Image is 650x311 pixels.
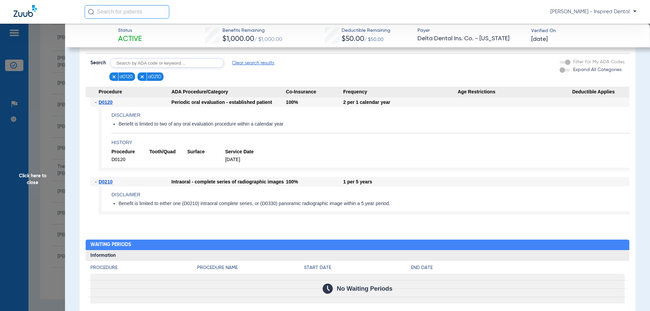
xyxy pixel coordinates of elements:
div: Periodic oral evaluation - established patient [171,97,286,107]
app-breakdown-title: Procedure [90,264,197,274]
label: Filter for My ADA Codes [572,59,625,66]
span: Active [118,35,142,44]
h4: Procedure [90,264,197,271]
h2: Waiting Periods [86,240,630,250]
span: [DATE] [531,35,548,44]
span: - [95,97,99,107]
iframe: Chat Widget [616,279,650,311]
span: Expand All Categories [573,67,622,72]
img: x.svg [112,74,116,79]
span: Frequency [343,87,458,97]
span: Service Date [225,149,263,155]
img: Search Icon [88,9,94,15]
li: Benefit is limited to two of any oral evaluation procedure within a calendar year [118,121,629,127]
span: Deductible Remaining [342,27,390,34]
app-breakdown-title: End Date [411,264,625,274]
h4: Disclaimer [111,191,629,198]
h4: Disclaimer [111,112,629,119]
span: / $50.00 [364,37,384,42]
input: Search by ADA code or keyword… [110,58,224,68]
span: Procedure [86,87,172,97]
div: Intraoral - complete series of radiographic images [171,177,286,186]
img: Calendar [323,284,333,294]
span: / $1,000.00 [254,37,282,42]
span: No Waiting Periods [337,285,392,292]
div: 100% [286,97,343,107]
span: [PERSON_NAME] - Inspired Dental [550,8,636,15]
span: $1,000.00 [222,36,254,43]
span: [DATE] [225,156,263,163]
span: Co-Insurance [286,87,343,97]
span: Clear search results [232,60,274,66]
li: Benefit is limited to either one (D0210) intraoral complete series, or (D0330) panoramic radiogra... [118,201,629,207]
app-breakdown-title: Start Date [304,264,411,274]
span: Verified On [531,27,639,35]
h4: History [111,139,629,146]
span: D0120 [111,156,149,163]
span: D0210 [99,179,112,184]
div: 2 per 1 calendar year [343,97,458,107]
span: Tooth/Quad [149,149,187,155]
span: D0120 [99,99,112,105]
h4: End Date [411,264,625,271]
span: Procedure [111,149,149,155]
span: Payer [417,27,525,34]
h3: Information [86,250,630,261]
span: Benefits Remaining [222,27,282,34]
span: Age Restrictions [458,87,572,97]
img: x.svg [140,74,145,79]
h4: Start Date [304,264,411,271]
span: - [95,177,99,186]
span: d0210 [148,73,161,80]
span: d0120 [120,73,133,80]
app-breakdown-title: Procedure Name [197,264,304,274]
span: Status [118,27,142,34]
span: Search [90,60,106,66]
span: Surface [187,149,225,155]
div: 100% [286,177,343,186]
img: Zuub Logo [14,5,37,17]
span: ADA Procedure/Category [171,87,286,97]
h4: Procedure Name [197,264,304,271]
span: $50.00 [342,36,364,43]
div: 1 per 5 years [343,177,458,186]
span: Delta Dental Ins. Co. - [US_STATE] [417,35,525,43]
input: Search for patients [85,5,169,19]
span: Deductible Applies [572,87,629,97]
